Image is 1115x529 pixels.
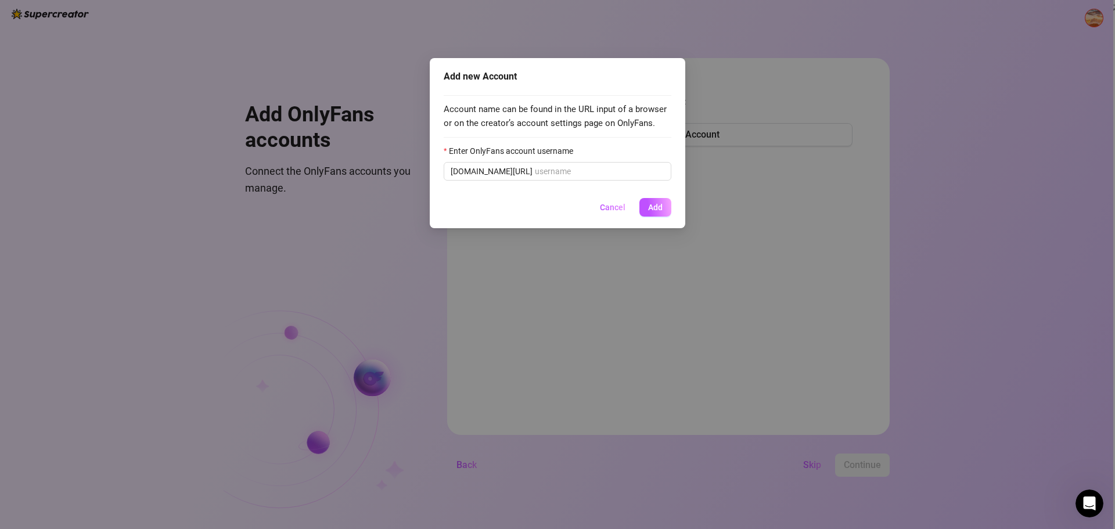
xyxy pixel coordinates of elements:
[444,70,671,84] div: Add new Account
[639,198,671,217] button: Add
[535,165,664,178] input: Enter OnlyFans account username
[451,165,533,178] span: [DOMAIN_NAME][URL]
[444,103,671,130] span: Account name can be found in the URL input of a browser or on the creator’s account settings page...
[1076,490,1103,517] iframe: Intercom live chat
[591,198,635,217] button: Cancel
[444,145,581,157] label: Enter OnlyFans account username
[648,203,663,212] span: Add
[600,203,625,212] span: Cancel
